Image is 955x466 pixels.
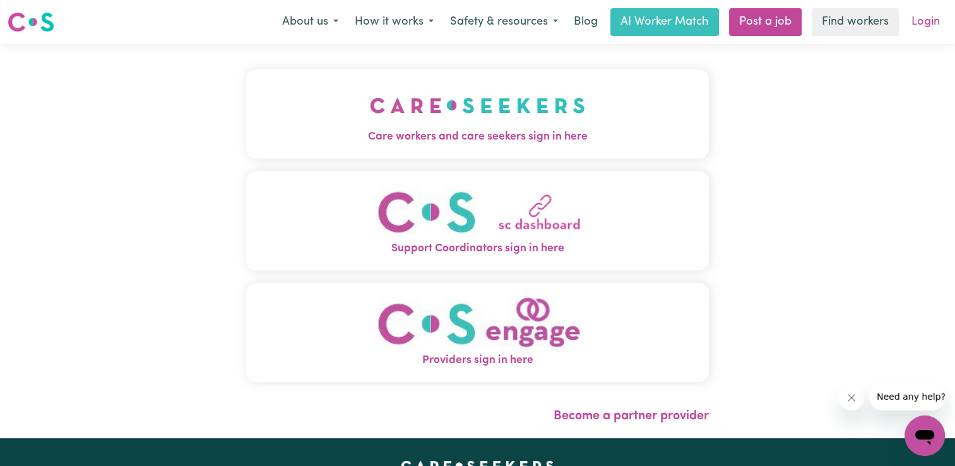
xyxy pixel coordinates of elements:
iframe: Close message [839,385,864,410]
a: AI Worker Match [610,8,719,36]
span: Support Coordinators sign in here [246,241,709,257]
iframe: Message from company [869,383,945,410]
button: Support Coordinators sign in here [246,170,709,270]
img: Careseekers logo [8,11,54,33]
a: Find workers [812,8,899,36]
a: Blog [566,8,605,36]
a: Careseekers logo [8,8,54,37]
a: Become a partner provider [554,410,709,422]
button: Safety & resources [442,9,566,35]
button: Care workers and care seekers sign in here [246,69,709,158]
a: Login [904,8,947,36]
span: Care workers and care seekers sign in here [246,129,709,145]
a: Post a job [729,8,802,36]
button: Providers sign in here [246,282,709,381]
iframe: Button to launch messaging window [905,415,945,456]
span: Need any help? [8,9,76,19]
button: About us [274,9,347,35]
button: How it works [347,9,442,35]
span: Providers sign in here [246,352,709,369]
